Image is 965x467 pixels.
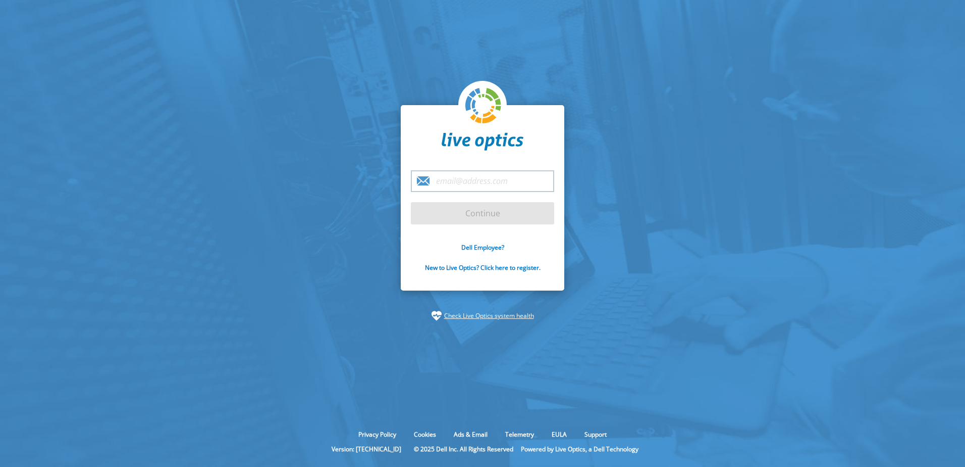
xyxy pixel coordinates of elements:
a: New to Live Optics? Click here to register. [425,263,541,272]
img: liveoptics-logo.svg [465,88,502,124]
li: Version: [TECHNICAL_ID] [327,445,406,453]
a: Ads & Email [446,430,495,439]
a: Dell Employee? [461,243,504,252]
a: Support [577,430,614,439]
li: Powered by Live Optics, a Dell Technology [521,445,638,453]
a: EULA [544,430,574,439]
a: Cookies [406,430,444,439]
a: Privacy Policy [351,430,404,439]
a: Check Live Optics system health [444,311,534,321]
a: Telemetry [498,430,542,439]
img: liveoptics-word.svg [442,132,523,151]
li: © 2025 Dell Inc. All Rights Reserved [409,445,518,453]
img: status-check-icon.svg [432,311,442,321]
input: email@address.com [411,170,554,192]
